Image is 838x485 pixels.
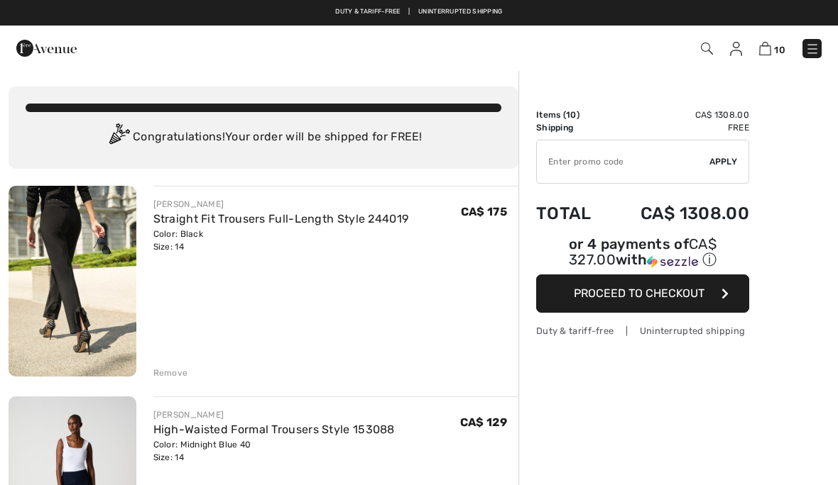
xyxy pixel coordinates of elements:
img: Straight Fit Trousers Full-Length Style 244019 [9,186,136,377]
td: Total [536,189,608,238]
span: CA$ 327.00 [569,235,717,268]
div: [PERSON_NAME] [153,408,395,421]
input: Promo code [537,140,709,183]
span: 10 [566,110,577,120]
td: Free [608,121,749,134]
td: Shipping [536,121,608,134]
div: Congratulations! Your order will be shipped for FREE! [26,123,501,152]
td: CA$ 1308.00 [608,108,749,121]
div: Color: Black Size: 14 [153,228,409,253]
img: Menu [805,42,820,56]
div: Color: Midnight Blue 40 Size: 14 [153,438,395,464]
button: Proceed to Checkout [536,274,749,313]
img: Congratulation2.svg [104,123,133,152]
div: Remove [153,367,188,379]
img: Sezzle [647,255,698,268]
td: CA$ 1308.00 [608,189,749,238]
div: Duty & tariff-free | Uninterrupted shipping [536,324,749,338]
span: 10 [774,45,785,55]
span: Proceed to Checkout [574,286,704,300]
img: 1ère Avenue [16,34,77,62]
span: Apply [709,155,738,168]
span: CA$ 129 [460,416,507,429]
div: or 4 payments of with [536,238,749,269]
div: [PERSON_NAME] [153,198,409,211]
td: Items ( ) [536,108,608,121]
a: High-Waisted Formal Trousers Style 153088 [153,423,395,436]
a: 1ère Avenue [16,40,77,54]
a: Straight Fit Trousers Full-Length Style 244019 [153,212,409,225]
div: or 4 payments ofCA$ 327.00withSezzle Click to learn more about Sezzle [536,238,749,274]
img: My Info [730,42,742,56]
img: Search [701,43,713,55]
img: Shopping Bag [759,42,771,55]
span: CA$ 175 [461,205,507,218]
a: 10 [759,40,785,57]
